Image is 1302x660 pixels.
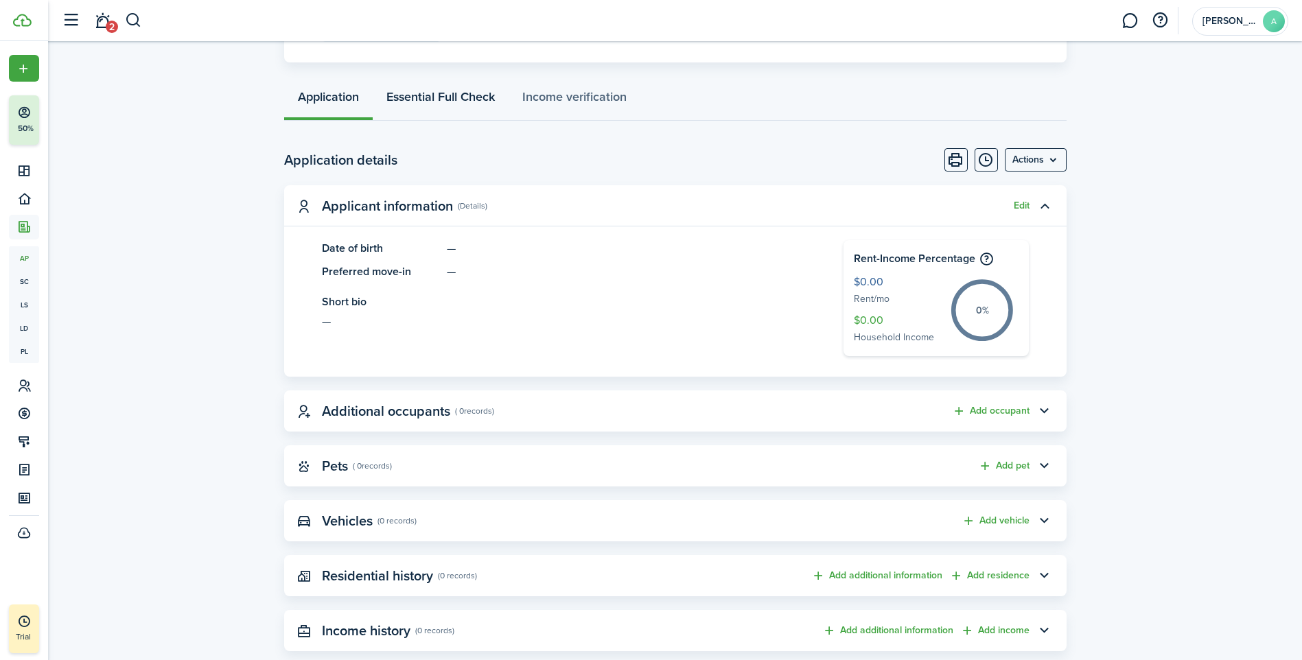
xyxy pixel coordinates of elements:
a: pl [9,340,39,363]
see-more: — [322,314,802,330]
panel-main-title: Short bio [322,294,802,310]
panel-main-title: Date of birth [322,240,441,257]
button: Timeline [975,148,998,172]
panel-main-title: Income history [322,623,410,639]
panel-main-title: Pets [322,458,348,474]
a: Essential Full Check [373,80,509,121]
a: sc [9,270,39,293]
panel-main-description: — [447,263,802,280]
button: 50% [9,95,123,145]
a: Income verification [509,80,640,121]
a: ap [9,246,39,270]
button: Add residence [949,568,1030,584]
panel-main-title: Applicant information [322,198,453,214]
panel-main-subtitle: (Details) [458,200,487,212]
span: $0.00 [854,274,940,292]
button: Add additional information [811,568,942,584]
h2: Application details [284,150,397,170]
p: Trial [16,630,71,643]
panel-main-subtitle: ( 0 records ) [353,460,392,472]
button: Open menu [9,55,39,82]
panel-main-subtitle: (0 records) [438,569,477,582]
span: Rent/mo [854,292,940,307]
button: Add additional information [822,623,953,639]
button: Open menu [1005,148,1067,172]
button: Toggle accordion [1033,619,1056,642]
span: 2 [106,21,118,33]
a: Messaging [1117,3,1143,38]
menu-btn: Actions [1005,148,1067,172]
button: Open sidebar [58,8,84,34]
panel-main-title: Residential history [322,568,433,584]
button: Add vehicle [962,513,1030,529]
a: ld [9,316,39,340]
panel-main-title: Vehicles [322,513,373,529]
button: Toggle accordion [1033,509,1056,532]
panel-main-title: Additional occupants [322,403,450,419]
panel-main-title: Preferred move-in [322,263,441,280]
button: Toggle accordion [1033,194,1056,217]
button: Toggle accordion [1033,454,1056,478]
panel-main-description: — [447,240,802,257]
button: Open resource center [1148,9,1172,32]
a: Trial [9,604,39,653]
panel-main-subtitle: ( 0 records ) [455,405,494,417]
avatar-text: A [1263,10,1285,32]
panel-main-body: Toggle accordion [284,240,1067,377]
button: Toggle accordion [1033,564,1056,587]
button: Add pet [978,458,1030,474]
span: Household Income [854,330,940,346]
a: Notifications [89,3,115,38]
button: Add occupant [952,403,1030,419]
button: Print [944,148,968,172]
span: $0.00 [854,312,940,330]
button: Search [125,9,142,32]
panel-main-subtitle: (0 records) [377,515,417,527]
h4: Rent-Income Percentage [854,250,1019,267]
a: ls [9,293,39,316]
button: Toggle accordion [1033,399,1056,423]
button: Add income [960,623,1030,639]
img: TenantCloud [13,14,32,27]
span: amy [1202,16,1257,26]
p: 50% [17,123,34,134]
button: Edit [1014,200,1030,211]
panel-main-subtitle: (0 records) [415,624,454,637]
